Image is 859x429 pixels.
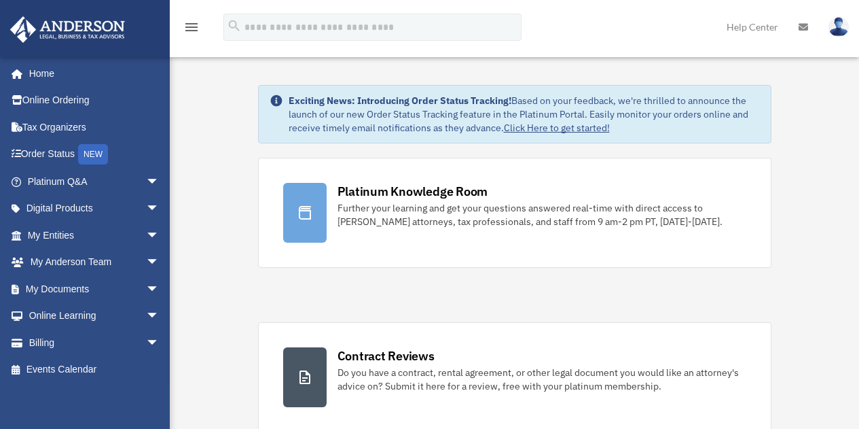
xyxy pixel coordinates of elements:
a: menu [183,24,200,35]
img: User Pic [828,17,849,37]
a: Click Here to get started! [504,122,610,134]
a: Platinum Knowledge Room Further your learning and get your questions answered real-time with dire... [258,158,771,268]
strong: Exciting News: Introducing Order Status Tracking! [289,95,511,107]
div: Based on your feedback, we're thrilled to announce the launch of our new Order Status Tracking fe... [289,94,760,135]
a: My Entitiesarrow_drop_down [10,222,180,249]
div: Platinum Knowledge Room [337,183,488,200]
span: arrow_drop_down [146,195,173,223]
a: Online Learningarrow_drop_down [10,303,180,330]
a: Platinum Q&Aarrow_drop_down [10,168,180,195]
a: Tax Organizers [10,114,180,141]
i: menu [183,19,200,35]
span: arrow_drop_down [146,168,173,196]
div: Do you have a contract, rental agreement, or other legal document you would like an attorney's ad... [337,366,746,393]
a: My Anderson Teamarrow_drop_down [10,249,180,276]
span: arrow_drop_down [146,329,173,357]
span: arrow_drop_down [146,303,173,330]
span: arrow_drop_down [146,222,173,250]
span: arrow_drop_down [146,249,173,277]
a: Order StatusNEW [10,141,180,169]
a: Home [10,60,173,87]
div: Contract Reviews [337,347,435,364]
a: Online Ordering [10,87,180,114]
a: Events Calendar [10,356,180,383]
a: My Documentsarrow_drop_down [10,275,180,303]
a: Digital Productsarrow_drop_down [10,195,180,222]
a: Billingarrow_drop_down [10,329,180,356]
span: arrow_drop_down [146,275,173,303]
img: Anderson Advisors Platinum Portal [6,16,129,43]
div: Further your learning and get your questions answered real-time with direct access to [PERSON_NAM... [337,201,746,228]
i: search [227,18,242,33]
div: NEW [78,144,108,165]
